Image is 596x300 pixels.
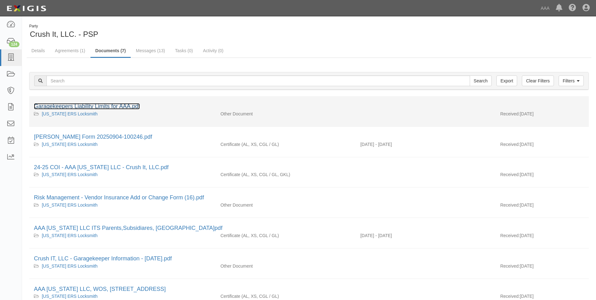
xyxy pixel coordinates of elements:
div: Auto Liability Excess/Umbrella Liability Commercial General Liability / Garage Liability [216,293,356,299]
input: Search [46,75,470,86]
div: Effective 09/11/2024 - Expiration 09/11/2025 [356,232,495,239]
a: Agreements (1) [50,44,90,57]
a: [PERSON_NAME] Form 20250904-100246.pdf [34,134,152,140]
div: Texas ERS Locksmith [34,171,211,178]
a: Clear Filters [522,75,554,86]
p: Received: [500,232,520,239]
div: Garagekeepers Liability Limits for AAA.pdf [34,103,584,111]
a: [US_STATE] ERS Locksmith [42,111,98,116]
div: Auto Liability Excess/Umbrella Liability Commercial General Liability / Garage Liability Garage K... [216,171,356,178]
a: [US_STATE] ERS Locksmith [42,294,98,299]
div: Texas ERS Locksmith [34,202,211,208]
div: Effective 09/11/2025 - Expiration 09/11/2026 [356,141,495,147]
input: Search [470,75,492,86]
div: Texas ERS Locksmith [34,111,211,117]
div: Other Document [216,202,356,208]
div: 124 [9,42,19,47]
div: [DATE] [495,263,589,272]
p: Received: [500,263,520,269]
div: Crush IT, LLC - Garagekeeper Information - 09.11.2024.pdf [34,255,584,263]
div: [DATE] [495,141,589,151]
img: logo-5460c22ac91f19d4615b14bd174203de0afe785f0fc80cf4dbbc73dc1793850b.png [5,3,48,14]
a: AAA [US_STATE] LLC ITS Parents,Subsidiares, [GEOGRAPHIC_DATA]pdf [34,225,222,231]
div: Auto Liability Excess/Umbrella Liability Commercial General Liability / Garage Liability [216,232,356,239]
div: ACORD Form 20250904-100246.pdf [34,133,584,141]
div: AAA TEXAS LLC, WOS, PO BOX 947, Murrieta, CA, 9256 [34,285,584,293]
a: [US_STATE] ERS Locksmith [42,203,98,208]
a: AAA [538,2,553,14]
div: [DATE] [495,202,589,211]
p: Received: [500,202,520,208]
div: Texas ERS Locksmith [34,293,211,299]
div: Other Document [216,111,356,117]
i: Help Center - Complianz [569,4,576,12]
a: Documents (7) [90,44,130,58]
div: Texas ERS Locksmith [34,141,211,147]
div: AAA Texas LLC ITS Parents,Subsidiares, Murrieta, CA, 92564.pdf [34,224,584,232]
div: Auto Liability Excess/Umbrella Liability Commercial General Liability / Garage Liability [216,141,356,147]
a: AAA [US_STATE] LLC, WOS, [STREET_ADDRESS] [34,286,166,292]
a: [US_STATE] ERS Locksmith [42,172,98,177]
div: Texas ERS Locksmith [34,232,211,239]
a: [US_STATE] ERS Locksmith [42,233,98,238]
div: Effective - Expiration [356,171,495,172]
div: 24-25 COI - AAA TEXAS LLC - Crush It, LLC.pdf [34,164,584,172]
div: [DATE] [495,232,589,242]
div: Other Document [216,263,356,269]
a: Details [27,44,50,57]
a: Filters [559,75,584,86]
a: Tasks (0) [170,44,198,57]
p: Received: [500,111,520,117]
span: Crush It, LLC. - PSP [30,30,98,38]
a: Activity (0) [198,44,228,57]
p: Received: [500,293,520,299]
div: Risk Management - Vendor Insurance Add or Change Form (16).pdf [34,194,584,202]
div: Crush It, LLC. - PSP [27,24,304,40]
a: Export [496,75,517,86]
a: Crush IT, LLC - Garagekeeper Information - [DATE].pdf [34,255,172,262]
a: [US_STATE] ERS Locksmith [42,142,98,147]
p: Received: [500,141,520,147]
a: 24-25 COI - AAA [US_STATE] LLC - Crush It, LLC.pdf [34,164,169,170]
div: [DATE] [495,171,589,181]
a: Garagekeepers Liability Limits for AAA.pdf [34,103,140,109]
a: Risk Management - Vendor Insurance Add or Change Form (16).pdf [34,194,204,201]
div: Texas ERS Locksmith [34,263,211,269]
div: Party [29,24,98,29]
div: [DATE] [495,111,589,120]
p: Received: [500,171,520,178]
a: Messages (13) [131,44,170,57]
a: [US_STATE] ERS Locksmith [42,264,98,269]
